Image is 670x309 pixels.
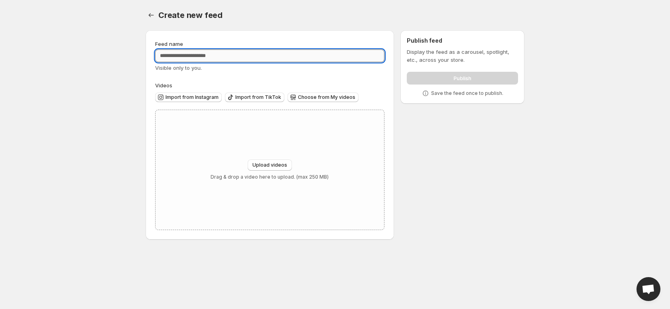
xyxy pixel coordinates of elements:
[636,277,660,301] div: Open chat
[155,41,183,47] span: Feed name
[225,93,284,102] button: Import from TikTok
[431,90,503,96] p: Save the feed once to publish.
[211,174,329,180] p: Drag & drop a video here to upload. (max 250 MB)
[288,93,359,102] button: Choose from My videos
[407,48,518,64] p: Display the feed as a carousel, spotlight, etc., across your store.
[155,82,172,89] span: Videos
[252,162,287,168] span: Upload videos
[166,94,219,100] span: Import from Instagram
[235,94,281,100] span: Import from TikTok
[155,93,222,102] button: Import from Instagram
[298,94,355,100] span: Choose from My videos
[158,10,223,20] span: Create new feed
[407,37,518,45] h2: Publish feed
[155,65,202,71] span: Visible only to you.
[146,10,157,21] button: Settings
[248,159,292,171] button: Upload videos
